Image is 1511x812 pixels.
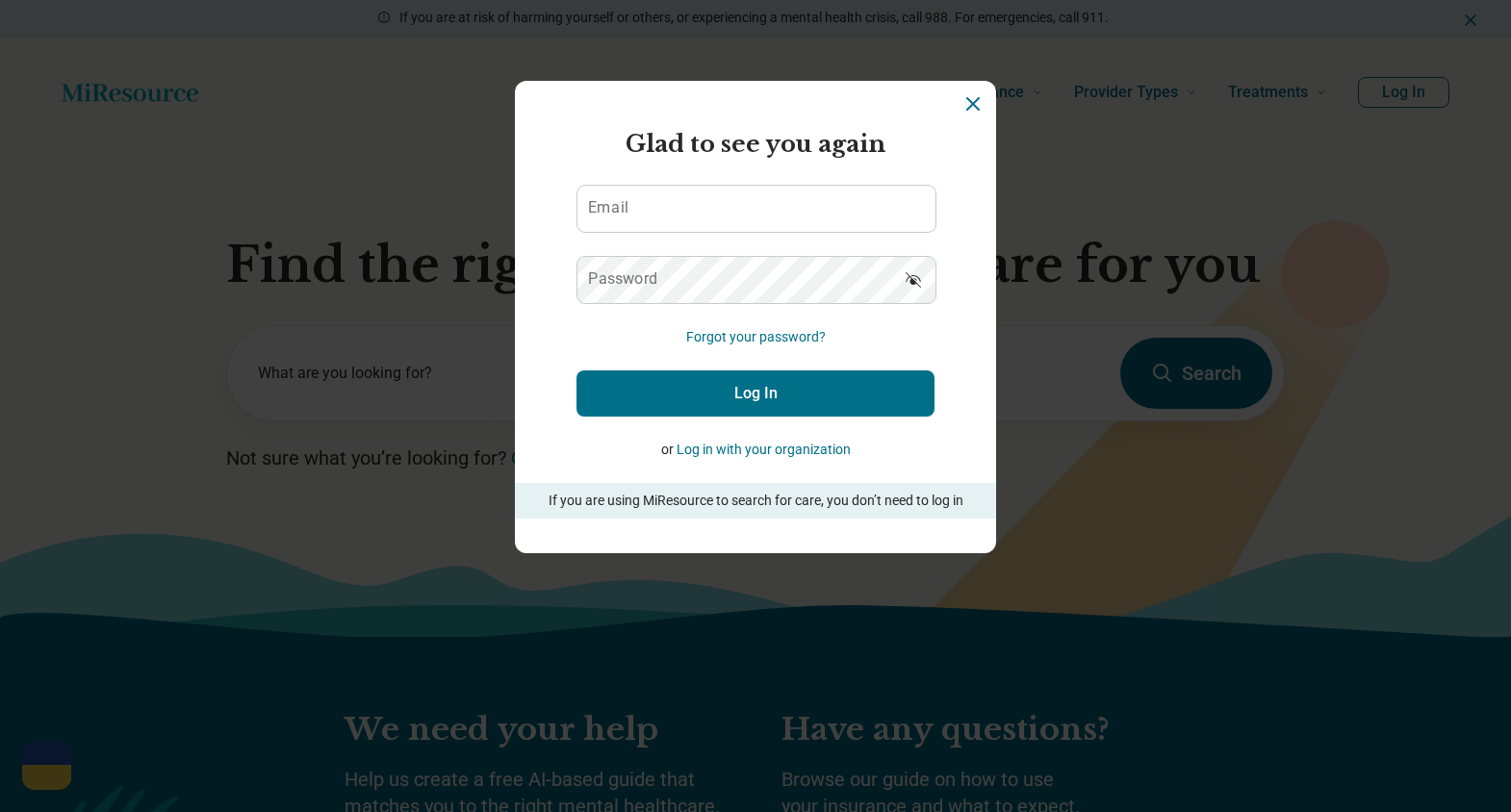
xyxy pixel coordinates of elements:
button: Log in with your organization [677,440,851,460]
button: Dismiss [961,92,985,115]
button: Log In [576,370,935,417]
button: Show password [892,256,935,302]
p: If you are using MiResource to search for care, you don’t need to log in [542,491,969,511]
label: Email [588,200,628,216]
label: Password [588,271,657,287]
button: Forgot your password? [686,327,826,347]
p: or [576,440,935,460]
section: Login Dialog [515,81,996,553]
h2: Glad to see you again [576,127,935,162]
